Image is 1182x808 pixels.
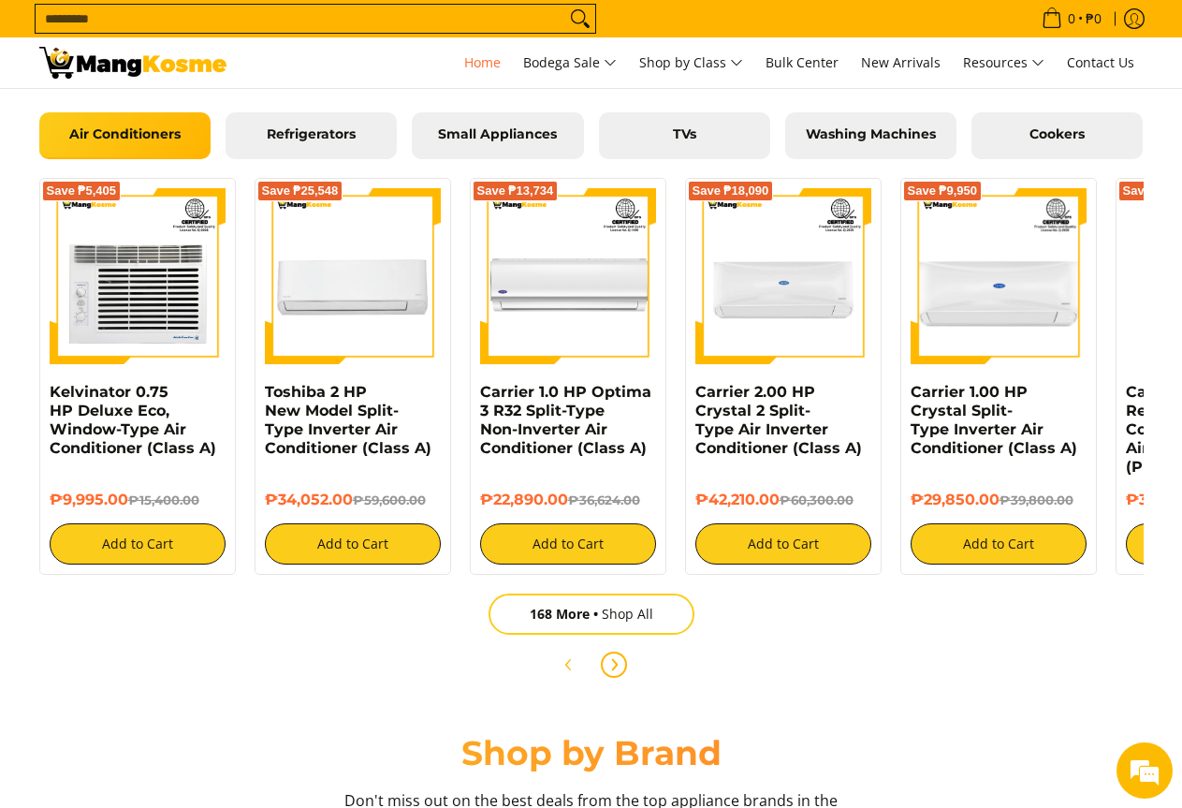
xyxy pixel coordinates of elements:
del: ₱36,624.00 [568,492,640,507]
span: Save ₱18,090 [693,185,769,197]
a: Carrier 2.00 HP Crystal 2 Split-Type Air Inverter Conditioner (Class A) [695,383,862,457]
h6: ₱22,890.00 [480,491,656,509]
span: Small Appliances [426,126,569,143]
img: Carrier 2.00 HP Crystal 2 Split-Type Air Inverter Conditioner (Class A) [695,188,871,364]
a: Washing Machines [785,112,956,159]
del: ₱60,300.00 [780,492,854,507]
button: Add to Cart [695,523,871,565]
span: 168 More [530,605,602,623]
a: Toshiba 2 HP New Model Split-Type Inverter Air Conditioner (Class A) [265,383,431,457]
span: Home [464,53,501,71]
span: Washing Machines [799,126,942,143]
span: Save ₱13,734 [477,185,554,197]
h6: ₱42,210.00 [695,491,871,509]
a: Shop by Class [630,37,752,88]
button: Previous [548,644,590,685]
a: 168 MoreShop All [489,594,694,635]
a: Cookers [971,112,1143,159]
a: Resources [954,37,1054,88]
span: Air Conditioners [53,126,197,143]
span: Contact Us [1067,53,1134,71]
span: Bulk Center [766,53,839,71]
span: Save ₱5,405 [47,185,117,197]
a: Home [455,37,510,88]
button: Add to Cart [911,523,1087,565]
span: • [1036,8,1107,29]
span: 0 [1065,12,1078,25]
span: Save ₱25,548 [262,185,339,197]
span: Bodega Sale [523,51,617,75]
h6: ₱34,052.00 [265,491,441,509]
del: ₱15,400.00 [128,492,199,507]
del: ₱39,800.00 [1000,492,1073,507]
a: Carrier 1.00 HP Crystal Split-Type Inverter Air Conditioner (Class A) [911,383,1077,457]
span: Cookers [985,126,1129,143]
a: New Arrivals [852,37,950,88]
a: TVs [599,112,770,159]
a: Contact Us [1058,37,1144,88]
span: ₱0 [1083,12,1104,25]
a: Carrier 1.0 HP Optima 3 R32 Split-Type Non-Inverter Air Conditioner (Class A) [480,383,651,457]
div: Air Conditioners [39,169,1144,685]
span: Resources [963,51,1044,75]
div: Minimize live chat window [307,9,352,54]
a: Small Appliances [412,112,583,159]
button: Search [565,5,595,33]
img: Mang Kosme: Your Home Appliances Warehouse Sale Partner! [39,47,226,79]
a: Kelvinator 0.75 HP Deluxe Eco, Window-Type Air Conditioner (Class A) [50,383,216,457]
span: Refrigerators [240,126,383,143]
h2: Shop by Brand [39,732,1144,774]
span: Shop by Class [639,51,743,75]
img: Carrier 1.00 HP Crystal Split-Type Inverter Air Conditioner (Class A) [911,188,1087,364]
textarea: Type your message and hit 'Enter' [9,511,357,577]
del: ₱59,600.00 [353,492,426,507]
a: Bulk Center [756,37,848,88]
h6: ₱9,995.00 [50,491,226,509]
img: Toshiba 2 HP New Model Split-Type Inverter Air Conditioner (Class A) [265,188,441,364]
div: Chat with us now [97,105,314,129]
button: Add to Cart [50,523,226,565]
a: Bodega Sale [514,37,626,88]
h6: ₱29,850.00 [911,491,1087,509]
a: Air Conditioners [39,112,211,159]
img: Carrier 1.0 HP Optima 3 R32 Split-Type Non-Inverter Air Conditioner (Class A) [480,188,656,364]
button: Add to Cart [265,523,441,565]
span: Save ₱9,950 [908,185,978,197]
span: New Arrivals [861,53,941,71]
button: Next [593,644,635,685]
span: TVs [613,126,756,143]
a: Refrigerators [226,112,397,159]
button: Add to Cart [480,523,656,565]
span: We're online! [109,236,258,425]
nav: Main Menu [245,37,1144,88]
img: Kelvinator 0.75 HP Deluxe Eco, Window-Type Air Conditioner (Class A) [50,188,226,364]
